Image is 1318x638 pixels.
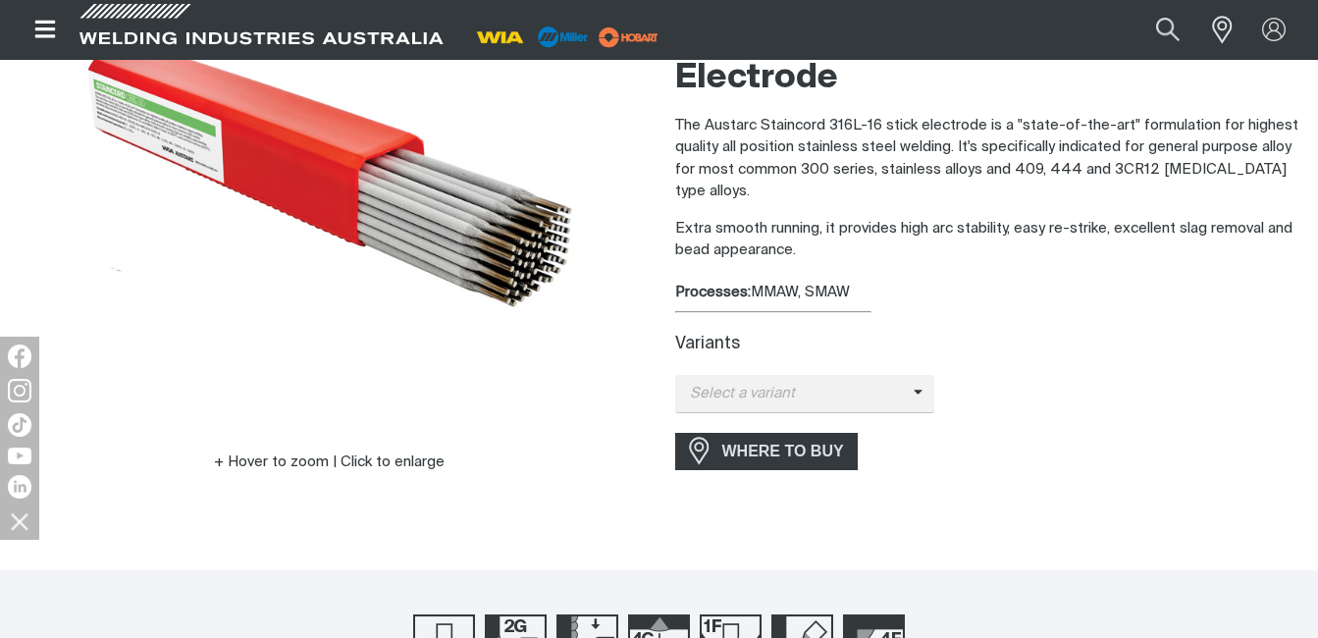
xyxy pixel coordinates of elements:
img: Instagram [8,379,31,402]
strong: Processes: [675,285,751,299]
div: MMAW, SMAW [675,282,1303,304]
span: Select a variant [675,383,914,405]
button: Search products [1134,8,1201,52]
input: Product name or item number... [1110,8,1201,52]
button: Hover to zoom | Click to enlarge [202,451,456,474]
img: TikTok [8,413,31,437]
img: LinkedIn [8,475,31,499]
p: Extra smooth running, it provides high arc stability, easy re-strike, excellent slag removal and ... [675,218,1303,262]
img: hide socials [3,505,36,538]
img: Facebook [8,345,31,368]
span: WHERE TO BUY [710,436,857,467]
img: miller [593,23,664,52]
a: miller [593,29,664,44]
img: YouTube [8,448,31,464]
p: The Austarc Staincord 316L-16 stick electrode is a "state-of-the-art" formulation for highest qua... [675,115,1303,203]
a: WHERE TO BUY [675,433,859,469]
label: Variants [675,336,740,352]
